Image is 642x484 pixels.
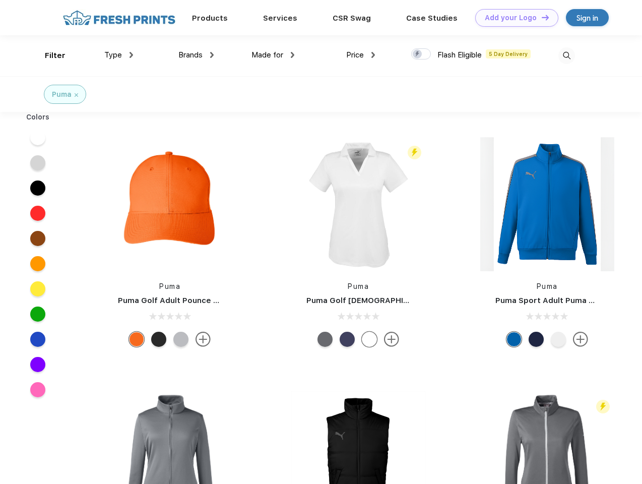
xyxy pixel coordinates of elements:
img: desktop_search.svg [558,47,575,64]
div: Filter [45,50,66,62]
a: Puma [159,282,180,290]
img: dropdown.png [291,52,294,58]
div: Sign in [576,12,598,24]
a: Puma [537,282,558,290]
div: Lapis Blue [506,332,522,347]
img: fo%20logo%202.webp [60,9,178,27]
div: Peacoat [529,332,544,347]
div: White and Quiet Shade [551,332,566,347]
div: Quarry [173,332,188,347]
div: Vibrant Orange [129,332,144,347]
a: Puma Golf [DEMOGRAPHIC_DATA]' Icon Golf Polo [306,296,493,305]
a: Products [192,14,228,23]
div: Quiet Shade [317,332,333,347]
img: dropdown.png [371,52,375,58]
div: Bright White [362,332,377,347]
a: Puma Golf Adult Pounce Adjustable Cap [118,296,272,305]
div: Add your Logo [485,14,537,22]
img: dropdown.png [130,52,133,58]
span: Type [104,50,122,59]
div: Puma Black [151,332,166,347]
span: Made for [251,50,283,59]
a: Puma [348,282,369,290]
img: dropdown.png [210,52,214,58]
a: Sign in [566,9,609,26]
img: flash_active_toggle.svg [596,400,610,413]
img: filter_cancel.svg [75,93,78,97]
span: Flash Eligible [437,50,482,59]
img: flash_active_toggle.svg [408,146,421,159]
a: CSR Swag [333,14,371,23]
img: more.svg [573,332,588,347]
img: DT [542,15,549,20]
div: Peacoat [340,332,355,347]
div: Colors [19,112,57,123]
img: func=resize&h=266 [103,137,237,271]
span: Brands [178,50,203,59]
img: more.svg [196,332,211,347]
span: Price [346,50,364,59]
img: more.svg [384,332,399,347]
div: Puma [52,89,72,100]
img: func=resize&h=266 [291,137,425,271]
img: func=resize&h=266 [480,137,614,271]
span: 5 Day Delivery [486,49,531,58]
a: Services [263,14,297,23]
